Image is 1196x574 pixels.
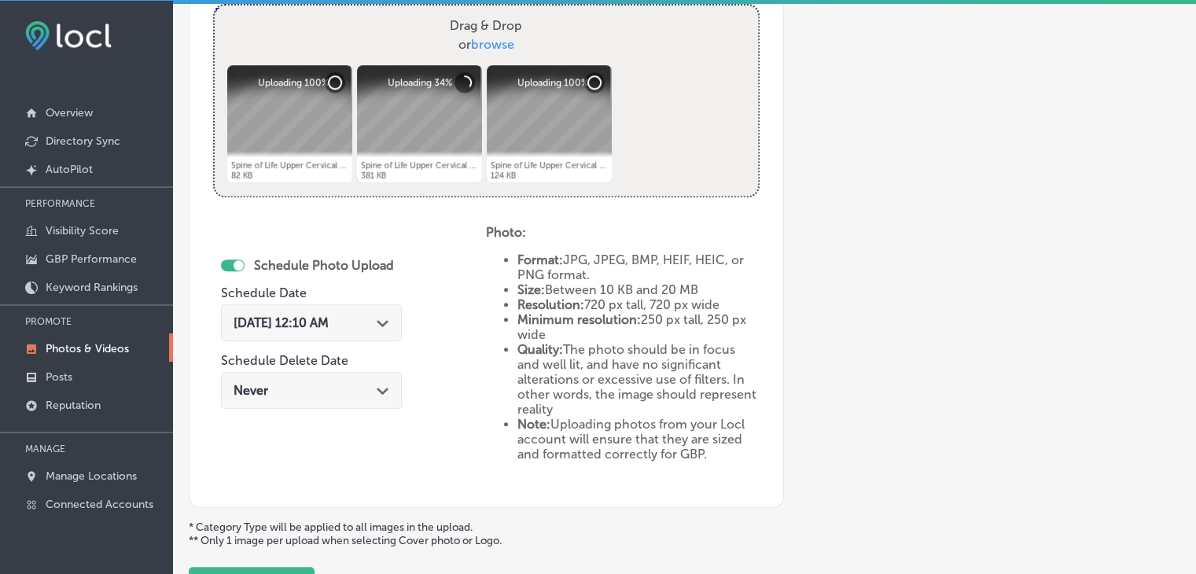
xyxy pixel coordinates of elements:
[41,41,173,53] div: Domain: [DOMAIN_NAME]
[471,37,514,52] span: browse
[60,93,141,103] div: Domain Overview
[156,91,169,104] img: tab_keywords_by_traffic_grey.svg
[46,106,93,120] p: Overview
[25,25,38,38] img: logo_orange.svg
[46,163,93,176] p: AutoPilot
[42,91,55,104] img: tab_domain_overview_orange.svg
[517,282,545,297] strong: Size:
[221,353,348,368] label: Schedule Delete Date
[517,312,641,327] strong: Minimum resolution:
[46,252,137,266] p: GBP Performance
[46,399,101,412] p: Reputation
[234,383,268,398] span: Never
[46,342,129,355] p: Photos & Videos
[174,93,265,103] div: Keywords by Traffic
[517,342,563,357] strong: Quality:
[443,10,528,61] label: Drag & Drop or
[254,258,394,273] label: Schedule Photo Upload
[517,312,759,342] li: 250 px tall, 250 px wide
[221,285,307,300] label: Schedule Date
[517,252,759,282] li: JPG, JPEG, BMP, HEIF, HEIC, or PNG format.
[517,417,550,432] strong: Note:
[486,225,526,240] strong: Photo:
[46,469,137,483] p: Manage Locations
[46,370,72,384] p: Posts
[25,21,112,50] img: fda3e92497d09a02dc62c9cd864e3231.png
[25,41,38,53] img: website_grey.svg
[517,342,759,417] li: The photo should be in focus and well lit, and have no significant alterations or excessive use o...
[517,297,584,312] strong: Resolution:
[517,252,563,267] strong: Format:
[44,25,77,38] div: v 4.0.25
[189,521,1180,547] p: * Category Type will be applied to all images in the upload. ** Only 1 image per upload when sele...
[517,282,759,297] li: Between 10 KB and 20 MB
[46,134,120,148] p: Directory Sync
[46,498,153,511] p: Connected Accounts
[234,315,329,330] span: [DATE] 12:10 AM
[46,224,119,237] p: Visibility Score
[46,281,138,294] p: Keyword Rankings
[517,297,759,312] li: 720 px tall, 720 px wide
[517,417,759,462] li: Uploading photos from your Locl account will ensure that they are sized and formatted correctly f...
